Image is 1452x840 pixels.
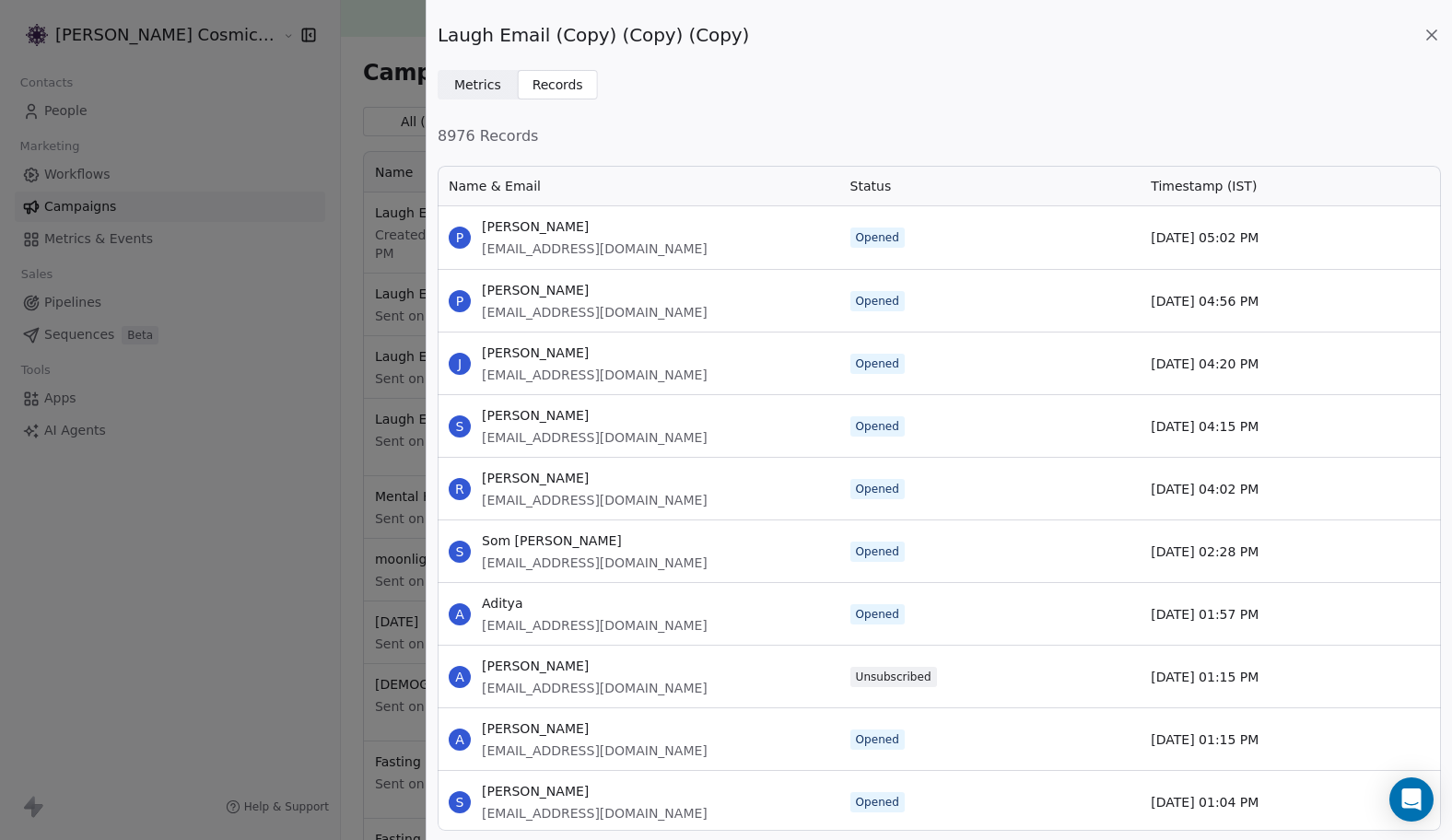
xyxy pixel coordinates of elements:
[449,177,541,195] span: Name & Email
[482,804,708,822] span: [EMAIL_ADDRESS][DOMAIN_NAME]
[454,76,501,95] span: Metrics
[449,541,471,563] span: S
[1151,668,1259,686] span: [DATE] 01:15 PM
[482,366,708,384] span: [EMAIL_ADDRESS][DOMAIN_NAME]
[1151,177,1257,195] span: Timestamp (IST)
[856,356,899,372] div: Opened
[482,281,708,299] span: [PERSON_NAME]
[449,227,471,249] span: P
[438,22,749,48] span: Laugh Email (Copy) (Copy) (Copy)
[856,543,899,560] div: Opened
[438,125,1441,147] span: 8976 Records
[449,729,471,751] span: A
[482,679,708,697] span: [EMAIL_ADDRESS][DOMAIN_NAME]
[482,303,708,321] span: [EMAIL_ADDRESS][DOMAIN_NAME]
[482,782,708,800] span: [PERSON_NAME]
[482,657,708,675] span: [PERSON_NAME]
[1151,480,1259,498] span: [DATE] 04:02 PM
[1151,730,1259,749] span: [DATE] 01:15 PM
[482,469,708,487] span: [PERSON_NAME]
[449,353,471,375] span: J
[856,731,899,748] div: Opened
[482,616,708,635] span: [EMAIL_ADDRESS][DOMAIN_NAME]
[449,791,471,813] span: S
[856,293,899,309] div: Opened
[1151,793,1259,811] span: [DATE] 01:04 PM
[856,481,899,497] div: Opened
[1151,355,1259,373] span: [DATE] 04:20 PM
[482,344,708,362] span: [PERSON_NAME]
[1151,292,1259,310] span: [DATE] 04:56 PM
[1151,605,1259,624] span: [DATE] 01:57 PM
[449,666,471,688] span: A
[482,554,708,572] span: [EMAIL_ADDRESS][DOMAIN_NAME]
[850,177,892,195] span: Status
[482,239,708,258] span: [EMAIL_ADDRESS][DOMAIN_NAME]
[449,478,471,500] span: R
[1151,228,1259,247] span: [DATE] 05:02 PM
[856,606,899,623] div: Opened
[482,491,708,509] span: [EMAIL_ADDRESS][DOMAIN_NAME]
[449,603,471,625] span: A
[1151,417,1259,436] span: [DATE] 04:15 PM
[482,741,708,760] span: [EMAIL_ADDRESS][DOMAIN_NAME]
[449,415,471,437] span: S
[856,229,899,246] div: Opened
[856,418,899,435] div: Opened
[449,290,471,312] span: P
[438,206,1441,833] div: grid
[482,217,708,236] span: [PERSON_NAME]
[856,794,899,811] div: Opened
[1389,777,1434,822] div: Open Intercom Messenger
[482,406,708,425] span: [PERSON_NAME]
[482,594,708,612] span: Aditya
[1151,542,1259,561] span: [DATE] 02:28 PM
[482,531,708,550] span: Som [PERSON_NAME]
[856,669,931,685] div: Unsubscribed
[482,719,708,738] span: [PERSON_NAME]
[482,428,708,447] span: [EMAIL_ADDRESS][DOMAIN_NAME]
